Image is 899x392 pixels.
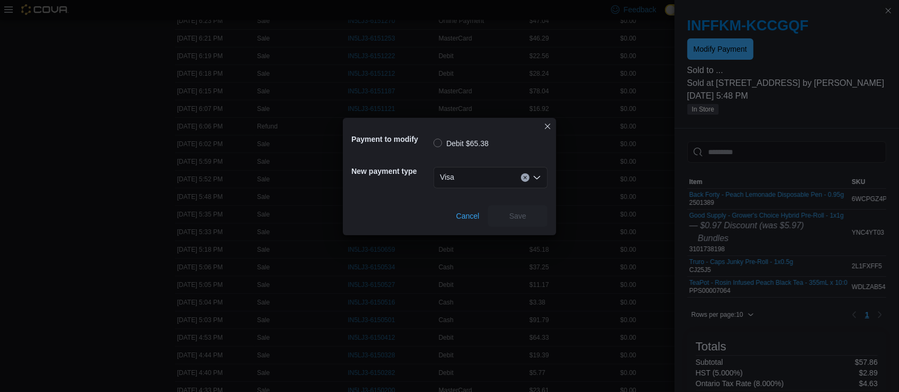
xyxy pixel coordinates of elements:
label: Debit $65.38 [434,137,488,150]
span: Cancel [456,211,479,221]
span: Save [509,211,526,221]
button: Closes this modal window [541,120,554,133]
button: Clear input [521,173,529,182]
span: Visa [440,171,454,183]
input: Accessible screen reader label [459,171,460,184]
h5: Payment to modify [351,129,431,150]
button: Open list of options [533,173,541,182]
button: Save [488,205,548,227]
button: Cancel [452,205,484,227]
h5: New payment type [351,161,431,182]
